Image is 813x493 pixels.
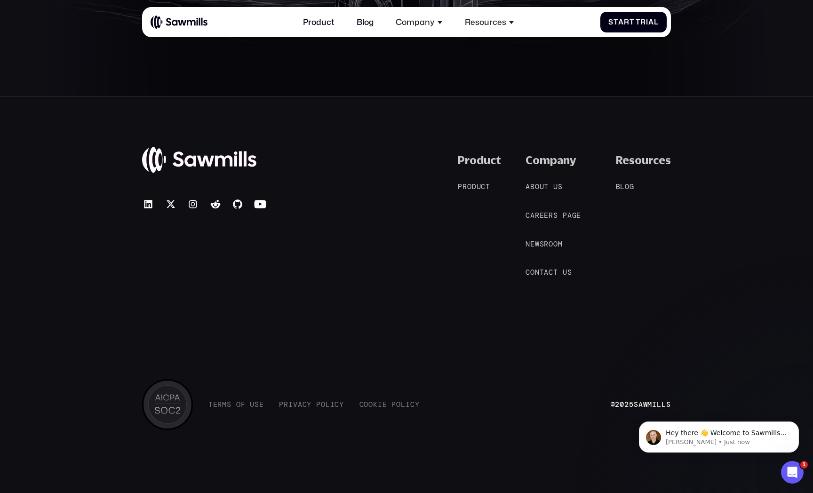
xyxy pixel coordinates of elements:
span: A [526,183,530,191]
span: C [526,211,530,220]
span: i [646,18,648,26]
a: Product [297,11,340,33]
span: r [535,211,540,220]
span: e [576,211,581,220]
span: r [624,18,630,26]
span: B [616,183,621,191]
span: y [415,400,420,409]
span: d [472,183,477,191]
span: l [326,400,330,409]
span: U [250,400,255,409]
span: r [549,211,553,220]
a: Product [458,182,500,192]
span: S [608,18,614,26]
a: Newsroom [526,239,573,249]
span: a [618,18,624,26]
span: o [553,240,558,248]
span: o [467,183,472,191]
span: C [526,268,530,277]
a: Contactus [526,267,582,278]
p: Message from Winston, sent Just now [41,36,162,45]
span: C [359,400,364,409]
span: e [544,211,549,220]
span: e [383,400,387,409]
span: s [553,211,558,220]
span: P [458,183,462,191]
span: r [284,400,288,409]
span: m [222,400,227,409]
a: Careerspage [526,210,591,221]
span: u [553,183,558,191]
span: P [391,400,396,409]
span: o [530,268,535,277]
span: r [640,18,646,26]
span: o [364,400,368,409]
span: u [563,268,567,277]
span: o [549,240,553,248]
span: k [373,400,378,409]
span: o [368,400,373,409]
span: s [255,400,259,409]
span: t [486,183,490,191]
span: 1 [800,461,808,469]
span: a [648,18,654,26]
span: e [540,211,544,220]
div: Company [526,153,576,167]
span: s [558,183,563,191]
span: t [544,183,549,191]
div: Resources [465,17,506,27]
span: a [298,400,303,409]
span: a [530,211,535,220]
span: 2025 [615,400,633,409]
span: Hey there 👋 Welcome to Sawmills. The smart telemetry management platform that solves cost, qualit... [41,27,162,81]
span: o [535,183,540,191]
a: StartTrial [600,12,667,32]
span: g [572,211,577,220]
div: © Sawmills [611,400,671,409]
div: Product [458,153,501,167]
a: Blog [351,11,380,33]
span: l [654,18,659,26]
span: t [614,18,618,26]
span: l [620,183,625,191]
div: Resources [459,11,520,33]
span: l [401,400,406,409]
span: s [540,240,544,248]
span: f [241,400,246,409]
span: u [477,183,481,191]
span: o [396,400,401,409]
iframe: Intercom live chat [781,461,804,484]
span: r [217,400,222,409]
span: c [549,268,553,277]
span: o [236,400,241,409]
a: CookiePolicy [359,400,420,409]
span: n [535,268,540,277]
span: P [316,400,321,409]
span: o [625,183,630,191]
a: PrivacyPolicy [279,400,344,409]
span: y [307,400,311,409]
a: Aboutus [526,182,573,192]
span: r [462,183,467,191]
span: g [630,183,634,191]
span: i [406,400,410,409]
span: c [335,400,339,409]
div: Company [396,17,434,27]
span: P [279,400,284,409]
span: u [540,183,544,191]
span: c [303,400,307,409]
span: a [567,211,572,220]
span: e [530,240,535,248]
a: TermsofUse [208,400,264,409]
span: s [567,268,572,277]
span: i [378,400,383,409]
span: t [540,268,544,277]
span: a [544,268,549,277]
span: o [321,400,326,409]
span: y [339,400,344,409]
span: m [558,240,563,248]
span: p [563,211,567,220]
iframe: Intercom notifications message [625,402,813,468]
